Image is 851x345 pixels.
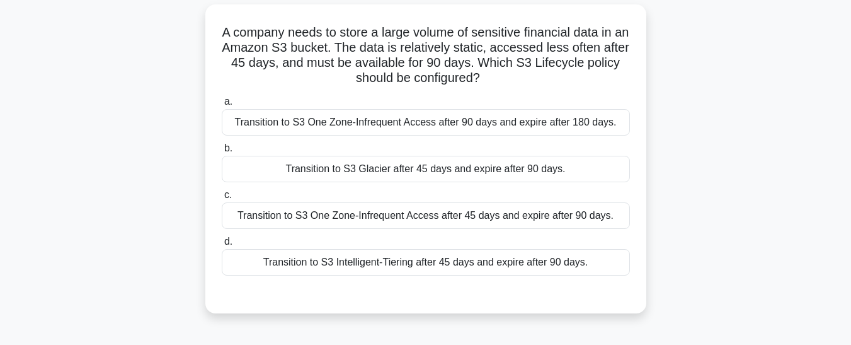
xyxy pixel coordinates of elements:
div: Transition to S3 One Zone-Infrequent Access after 45 days and expire after 90 days. [222,202,630,229]
span: d. [224,236,232,247]
div: Transition to S3 Intelligent-Tiering after 45 days and expire after 90 days. [222,249,630,276]
h5: A company needs to store a large volume of sensitive financial data in an Amazon S3 bucket. The d... [220,25,631,86]
div: Transition to S3 Glacier after 45 days and expire after 90 days. [222,156,630,182]
span: a. [224,96,232,107]
div: Transition to S3 One Zone-Infrequent Access after 90 days and expire after 180 days. [222,109,630,136]
span: c. [224,189,232,200]
span: b. [224,143,232,153]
